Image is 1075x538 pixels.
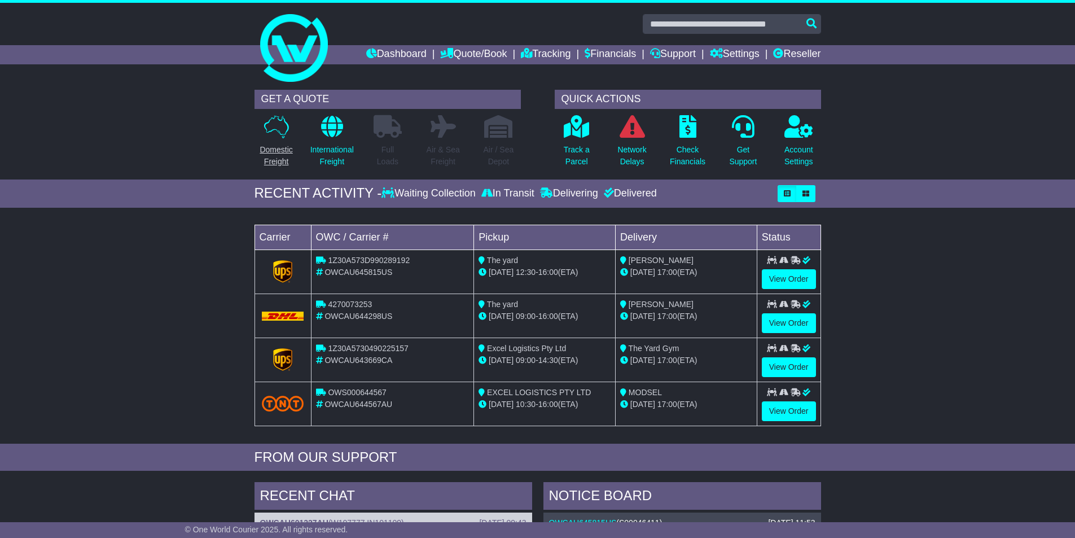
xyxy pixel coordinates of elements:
span: 1Z30A5730490225157 [328,344,408,353]
span: 4270073253 [328,300,372,309]
a: NetworkDelays [617,115,647,174]
div: Delivered [601,187,657,200]
span: OWCAU644298US [324,312,392,321]
a: Tracking [521,45,571,64]
span: 09:00 [516,356,536,365]
td: Status [757,225,820,250]
a: Settings [710,45,760,64]
a: Dashboard [366,45,427,64]
p: Track a Parcel [564,144,590,168]
span: © One World Courier 2025. All rights reserved. [185,525,348,534]
div: (ETA) [620,266,752,278]
p: International Freight [310,144,354,168]
span: OWS000644567 [328,388,387,397]
span: OWCAU643669CA [324,356,392,365]
span: 17:00 [657,400,677,409]
a: Quote/Book [440,45,507,64]
span: 17:00 [657,312,677,321]
span: 14:30 [538,356,558,365]
div: - (ETA) [479,310,611,322]
span: EXCEL LOGISTICS PTY LTD [487,388,591,397]
div: (ETA) [620,310,752,322]
div: - (ETA) [479,266,611,278]
a: Support [650,45,696,64]
div: Delivering [537,187,601,200]
div: RECENT ACTIVITY - [255,185,382,202]
span: [DATE] [489,312,514,321]
span: S00046411 [619,518,660,527]
div: - (ETA) [479,399,611,410]
span: The yard [487,256,518,265]
span: MODSEL [629,388,662,397]
span: [PERSON_NAME] [629,300,694,309]
img: GetCarrierServiceLogo [273,348,292,371]
td: Carrier [255,225,311,250]
span: 09:00 [516,312,536,321]
a: InternationalFreight [310,115,354,174]
a: View Order [762,313,816,333]
span: 12:30 [516,268,536,277]
img: DHL.png [262,312,304,321]
p: Get Support [729,144,757,168]
p: Network Delays [617,144,646,168]
div: [DATE] 09:43 [479,518,526,528]
a: View Order [762,269,816,289]
span: 1Z30A573D990289192 [328,256,410,265]
a: DomesticFreight [259,115,293,174]
td: Pickup [474,225,616,250]
p: Air & Sea Freight [427,144,460,168]
span: OWCAU644567AU [324,400,392,409]
td: OWC / Carrier # [311,225,474,250]
span: 16:00 [538,400,558,409]
div: RECENT CHAT [255,482,532,513]
a: Track aParcel [563,115,590,174]
a: Financials [585,45,636,64]
span: 16:00 [538,268,558,277]
div: - (ETA) [479,355,611,366]
div: QUICK ACTIONS [555,90,821,109]
div: NOTICE BOARD [543,482,821,513]
p: Account Settings [784,144,813,168]
span: 17:00 [657,356,677,365]
span: [DATE] [630,356,655,365]
img: GetCarrierServiceLogo [273,260,292,283]
div: (ETA) [620,355,752,366]
div: In Transit [479,187,537,200]
a: CheckFinancials [669,115,706,174]
span: Excel Logistics Pty Ltd [487,344,566,353]
p: Check Financials [670,144,705,168]
td: Delivery [615,225,757,250]
div: ( ) [260,518,526,528]
div: FROM OUR SUPPORT [255,449,821,466]
div: [DATE] 11:53 [768,518,815,528]
span: [DATE] [630,268,655,277]
span: W107777 IN101109 [331,518,402,527]
span: [DATE] [630,400,655,409]
span: 10:30 [516,400,536,409]
div: ( ) [549,518,815,528]
a: GetSupport [729,115,757,174]
span: [DATE] [489,400,514,409]
span: The yard [487,300,518,309]
p: Air / Sea Depot [484,144,514,168]
span: [DATE] [489,268,514,277]
span: OWCAU645815US [324,268,392,277]
a: View Order [762,401,816,421]
a: OWCAU601227AU [260,518,328,527]
div: (ETA) [620,399,752,410]
a: AccountSettings [784,115,814,174]
span: 16:00 [538,312,558,321]
a: View Order [762,357,816,377]
span: The Yard Gym [629,344,679,353]
div: Waiting Collection [381,187,478,200]
span: [DATE] [630,312,655,321]
p: Full Loads [374,144,402,168]
a: Reseller [773,45,820,64]
span: 17:00 [657,268,677,277]
a: OWCAU645815US [549,518,617,527]
p: Domestic Freight [260,144,292,168]
div: GET A QUOTE [255,90,521,109]
img: TNT_Domestic.png [262,396,304,411]
span: [PERSON_NAME] [629,256,694,265]
span: [DATE] [489,356,514,365]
